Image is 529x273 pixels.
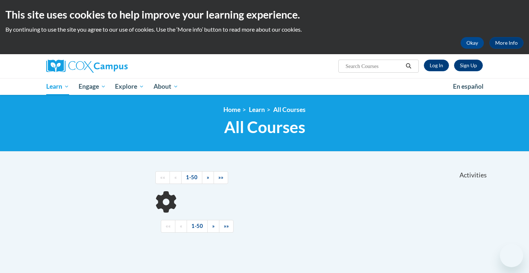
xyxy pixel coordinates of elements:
[174,174,177,180] span: «
[166,223,171,229] span: ««
[202,171,214,184] a: Next
[224,117,305,137] span: All Courses
[35,78,494,95] div: Main menu
[218,174,223,180] span: »»
[219,220,234,233] a: End
[161,220,175,233] a: Begining
[461,37,484,49] button: Okay
[207,174,209,180] span: »
[110,78,149,95] a: Explore
[212,223,215,229] span: »
[460,171,487,179] span: Activities
[214,171,228,184] a: End
[403,62,414,71] button: Search
[500,244,523,267] iframe: Button to launch messaging window
[448,79,488,94] a: En español
[46,82,69,91] span: Learn
[5,7,524,22] h2: This site uses cookies to help improve your learning experience.
[74,78,111,95] a: Engage
[345,62,403,71] input: Search Courses
[154,82,178,91] span: About
[249,106,265,113] a: Learn
[79,82,106,91] span: Engage
[46,60,128,73] img: Cox Campus
[453,83,484,90] span: En español
[46,60,184,73] a: Cox Campus
[160,174,165,180] span: ««
[187,220,208,233] a: 1-50
[155,171,170,184] a: Begining
[5,25,524,33] p: By continuing to use the site you agree to our use of cookies. Use the ‘More info’ button to read...
[207,220,219,233] a: Next
[175,220,187,233] a: Previous
[224,223,229,229] span: »»
[149,78,183,95] a: About
[273,106,306,113] a: All Courses
[180,223,182,229] span: «
[181,171,202,184] a: 1-50
[424,60,449,71] a: Log In
[170,171,182,184] a: Previous
[223,106,240,113] a: Home
[454,60,483,71] a: Register
[41,78,74,95] a: Learn
[115,82,144,91] span: Explore
[489,37,524,49] a: More Info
